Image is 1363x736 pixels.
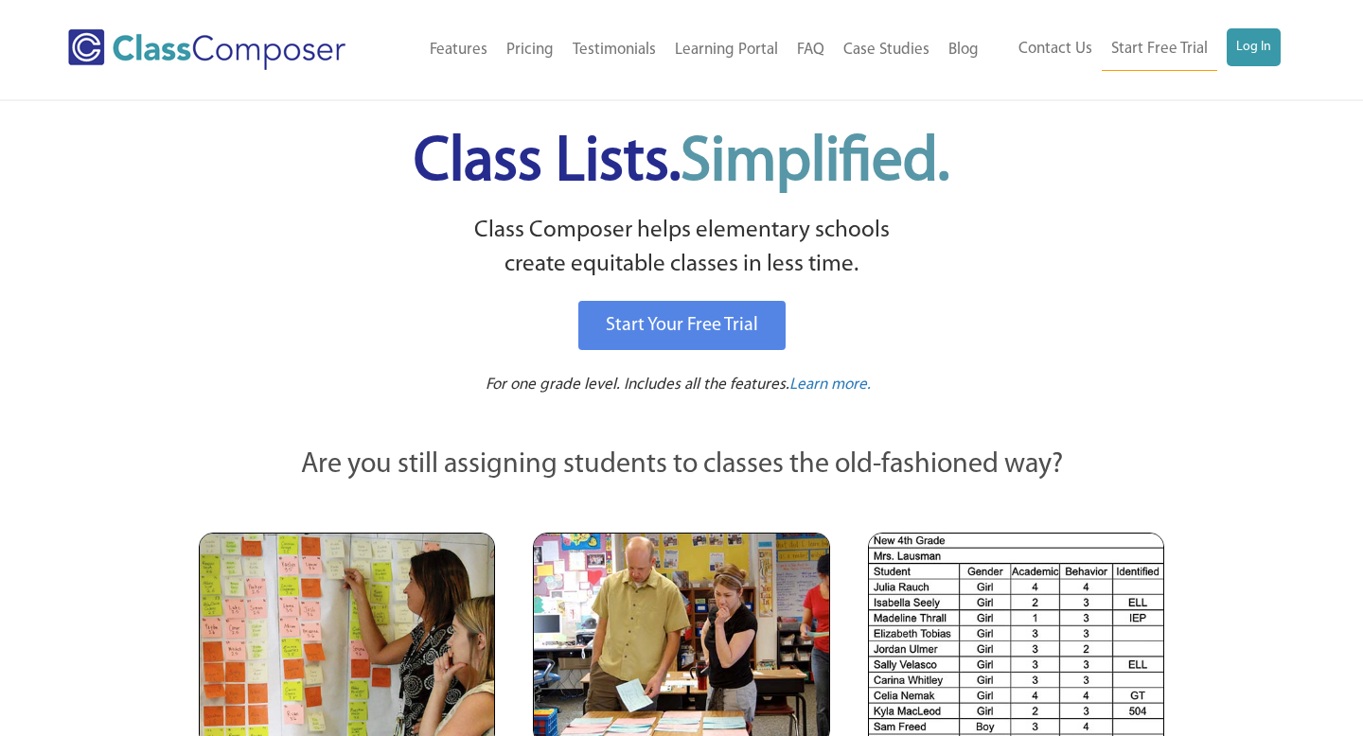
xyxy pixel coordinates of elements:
[196,214,1167,283] p: Class Composer helps elementary schools create equitable classes in less time.
[606,316,758,335] span: Start Your Free Trial
[1009,28,1102,70] a: Contact Us
[563,29,665,71] a: Testimonials
[68,29,345,70] img: Class Composer
[1227,28,1281,66] a: Log In
[1102,28,1217,71] a: Start Free Trial
[681,132,949,194] span: Simplified.
[988,28,1281,71] nav: Header Menu
[199,445,1164,486] p: Are you still assigning students to classes the old-fashioned way?
[578,301,786,350] a: Start Your Free Trial
[834,29,939,71] a: Case Studies
[789,377,871,393] span: Learn more.
[420,29,497,71] a: Features
[486,377,789,393] span: For one grade level. Includes all the features.
[665,29,788,71] a: Learning Portal
[497,29,563,71] a: Pricing
[789,374,871,397] a: Learn more.
[389,29,988,71] nav: Header Menu
[788,29,834,71] a: FAQ
[939,29,988,71] a: Blog
[414,132,949,194] span: Class Lists.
